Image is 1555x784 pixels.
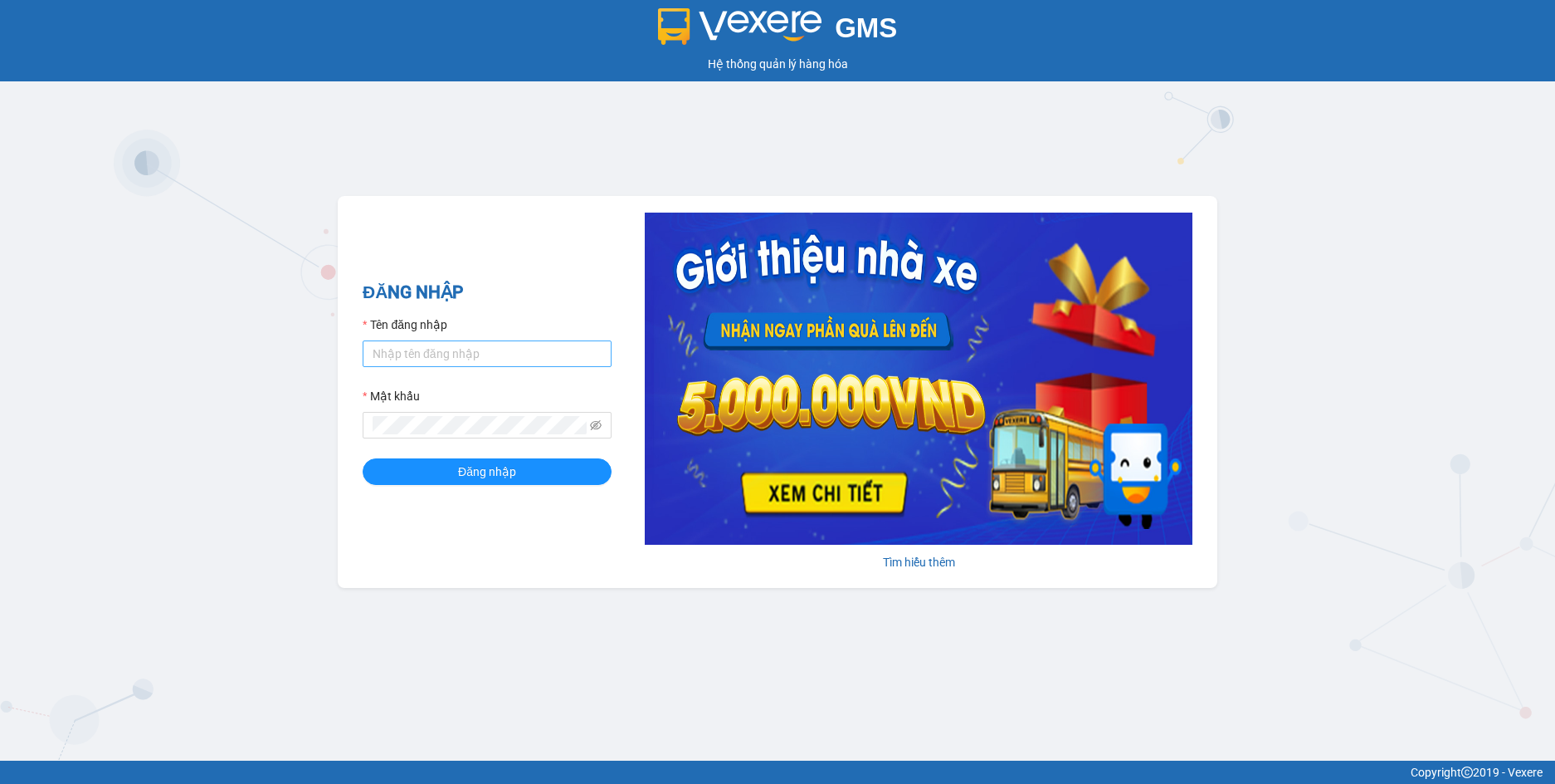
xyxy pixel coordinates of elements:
a: GMS [658,25,898,38]
input: Tên đăng nhập [363,341,612,367]
span: Đăng nhập [458,463,516,481]
span: GMS [835,12,897,43]
img: logo 2 [658,8,822,45]
span: eye-invisible [590,419,602,431]
div: Tìm hiểu thêm [645,553,1192,571]
h2: ĐĂNG NHẬP [363,279,612,306]
label: Tên đăng nhập [363,316,447,334]
div: Copyright 2019 - Vexere [12,763,1543,782]
div: Hệ thống quản lý hàng hóa [4,55,1551,73]
label: Mật khẩu [363,387,420,405]
input: Mật khẩu [373,416,587,434]
img: banner-0 [645,213,1192,545]
button: Đăng nhập [363,458,612,485]
span: copyright [1461,767,1473,778]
